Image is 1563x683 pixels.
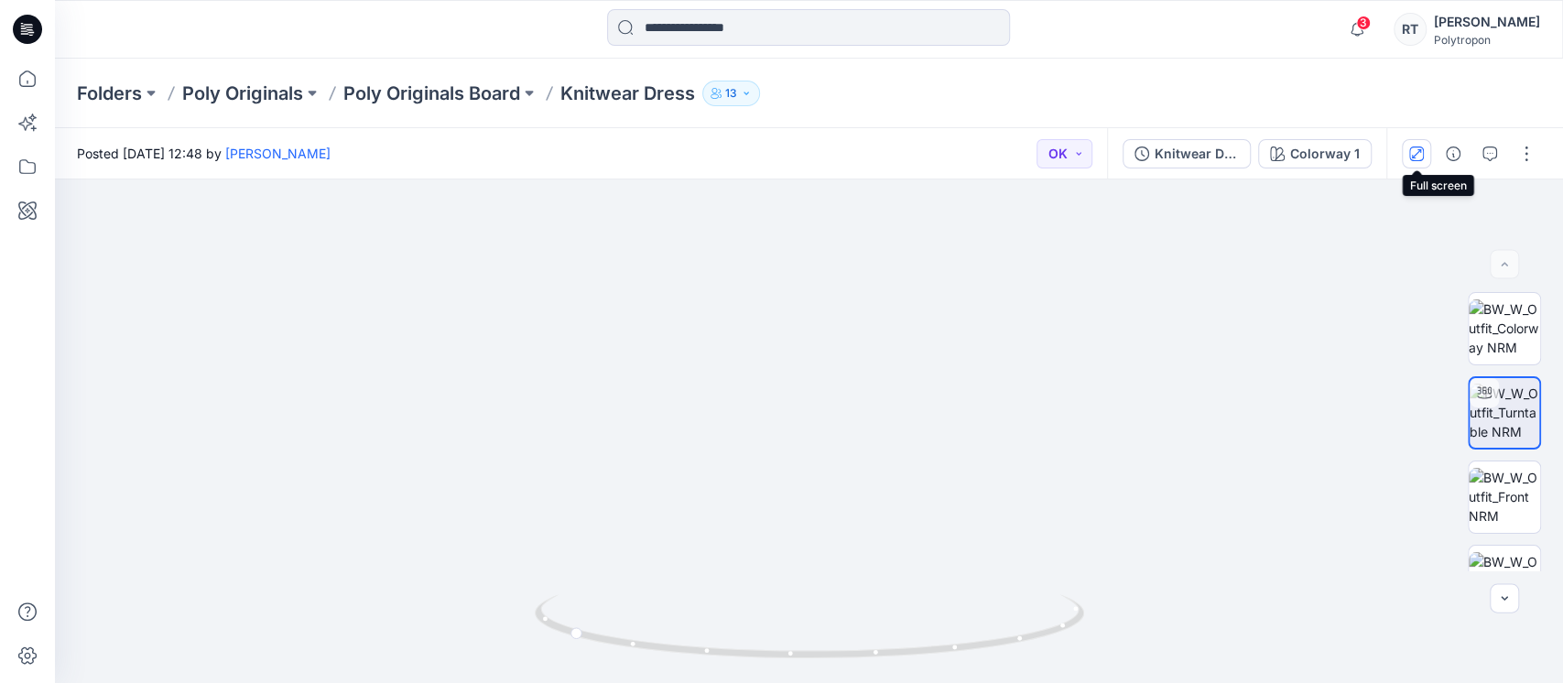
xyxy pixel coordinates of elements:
div: Knitwear Dress [1155,144,1239,164]
div: RT [1394,13,1427,46]
a: Folders [77,81,142,106]
div: Polytropon [1434,33,1540,47]
img: BW_W_Outfit_Front NRM [1469,468,1540,526]
div: [PERSON_NAME] [1434,11,1540,33]
button: 13 [702,81,760,106]
button: Details [1438,139,1468,168]
button: Knitwear Dress [1123,139,1251,168]
span: 3 [1356,16,1371,30]
p: 13 [725,83,737,103]
a: [PERSON_NAME] [225,146,331,161]
p: Knitwear Dress [560,81,695,106]
a: Poly Originals Board [343,81,520,106]
img: BW_W_Outfit_Back NRM [1469,552,1540,610]
button: Colorway 1 [1258,139,1372,168]
span: Posted [DATE] 12:48 by [77,144,331,163]
div: Colorway 1 [1290,144,1360,164]
img: BW_W_Outfit_Colorway NRM [1469,299,1540,357]
a: Poly Originals [182,81,303,106]
img: BW_W_Outfit_Turntable NRM [1470,384,1539,441]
